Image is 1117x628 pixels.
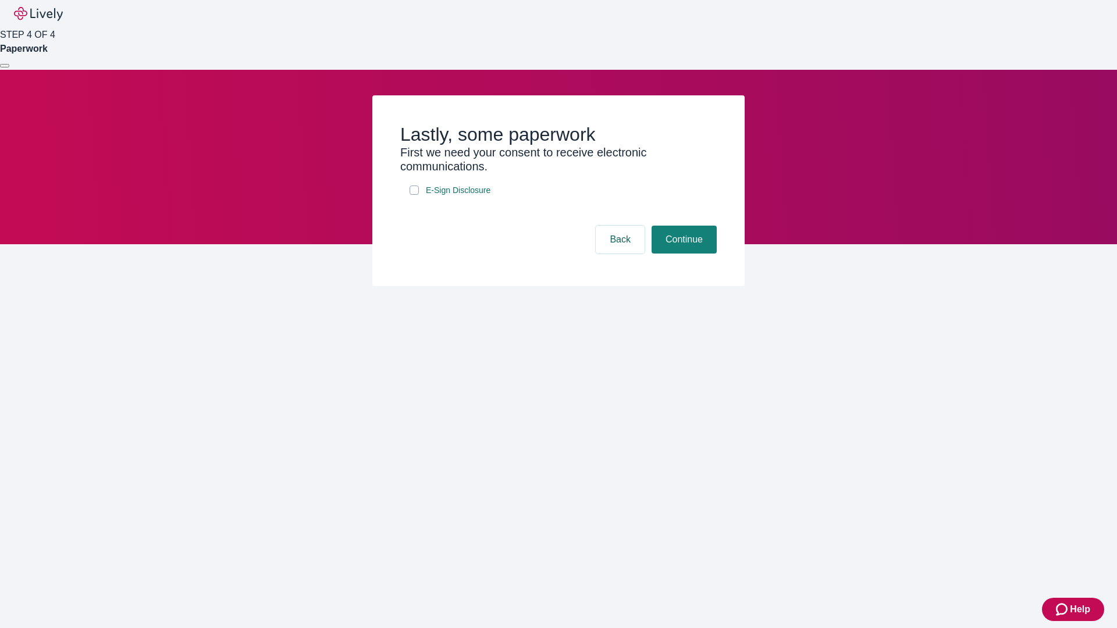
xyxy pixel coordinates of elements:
span: Help [1070,602,1090,616]
img: Lively [14,7,63,21]
span: E-Sign Disclosure [426,184,490,197]
button: Continue [652,226,717,254]
button: Zendesk support iconHelp [1042,598,1104,621]
svg: Zendesk support icon [1056,602,1070,616]
h3: First we need your consent to receive electronic communications. [400,145,717,173]
a: e-sign disclosure document [424,183,493,198]
h2: Lastly, some paperwork [400,123,717,145]
button: Back [596,226,645,254]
